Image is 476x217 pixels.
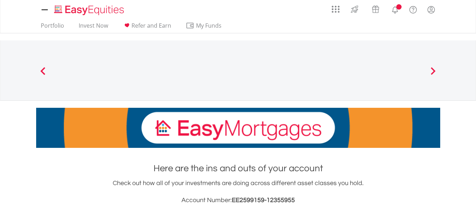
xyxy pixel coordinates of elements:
[349,4,360,15] img: thrive-v2.svg
[365,2,386,15] a: Vouchers
[386,2,404,16] a: Notifications
[186,21,232,30] span: My Funds
[120,22,174,33] a: Refer and Earn
[38,22,67,33] a: Portfolio
[36,108,440,148] img: EasyMortage Promotion Banner
[76,22,111,33] a: Invest Now
[332,5,340,13] img: grid-menu-icon.svg
[404,2,422,16] a: FAQ's and Support
[36,178,440,205] div: Check out how all of your investments are doing across different asset classes you hold.
[232,197,295,204] span: EE2599159-12355955
[36,195,440,205] h3: Account Number:
[370,4,381,15] img: vouchers-v2.svg
[327,2,344,13] a: AppsGrid
[131,22,171,29] span: Refer and Earn
[53,4,127,16] img: EasyEquities_Logo.png
[51,2,127,16] a: Home page
[36,162,440,175] h1: Here are the ins and outs of your account
[422,2,440,17] a: My Profile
